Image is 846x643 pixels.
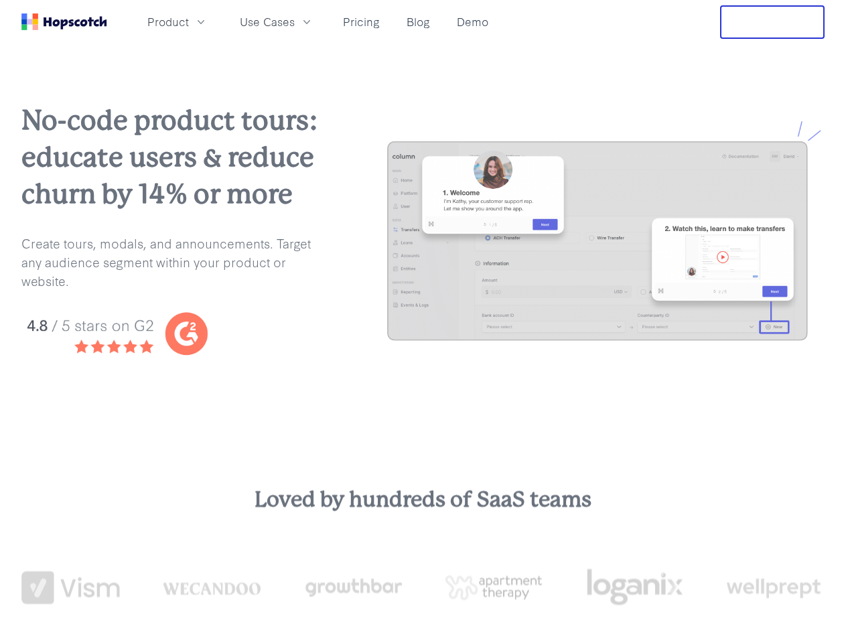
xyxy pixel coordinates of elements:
button: Use Cases [232,11,322,33]
p: Create tours, modals, and announcements. Target any audience segment within your product or website. [21,234,331,290]
a: Home [21,13,107,30]
img: hopscotch product tours for saas businesses [374,120,825,360]
h3: Loved by hundreds of SaaS teams [21,485,825,514]
button: Product [139,11,216,33]
img: wecandoo-logo [163,581,261,595]
img: loganix-logo [585,562,684,614]
img: hopscotch g2 [21,306,331,362]
img: wellprept logo [727,574,825,601]
span: Use Cases [240,13,295,30]
h2: No-code product tours: educate users & reduce churn by 14% or more [21,102,331,212]
a: Pricing [338,11,385,33]
img: png-apartment-therapy-house-studio-apartment-home [445,575,543,600]
img: vism logo [21,571,120,604]
span: Product [147,13,189,30]
button: Free Trial [720,5,825,39]
img: growthbar-logo [303,579,402,597]
a: Blog [401,11,435,33]
a: Demo [451,11,494,33]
